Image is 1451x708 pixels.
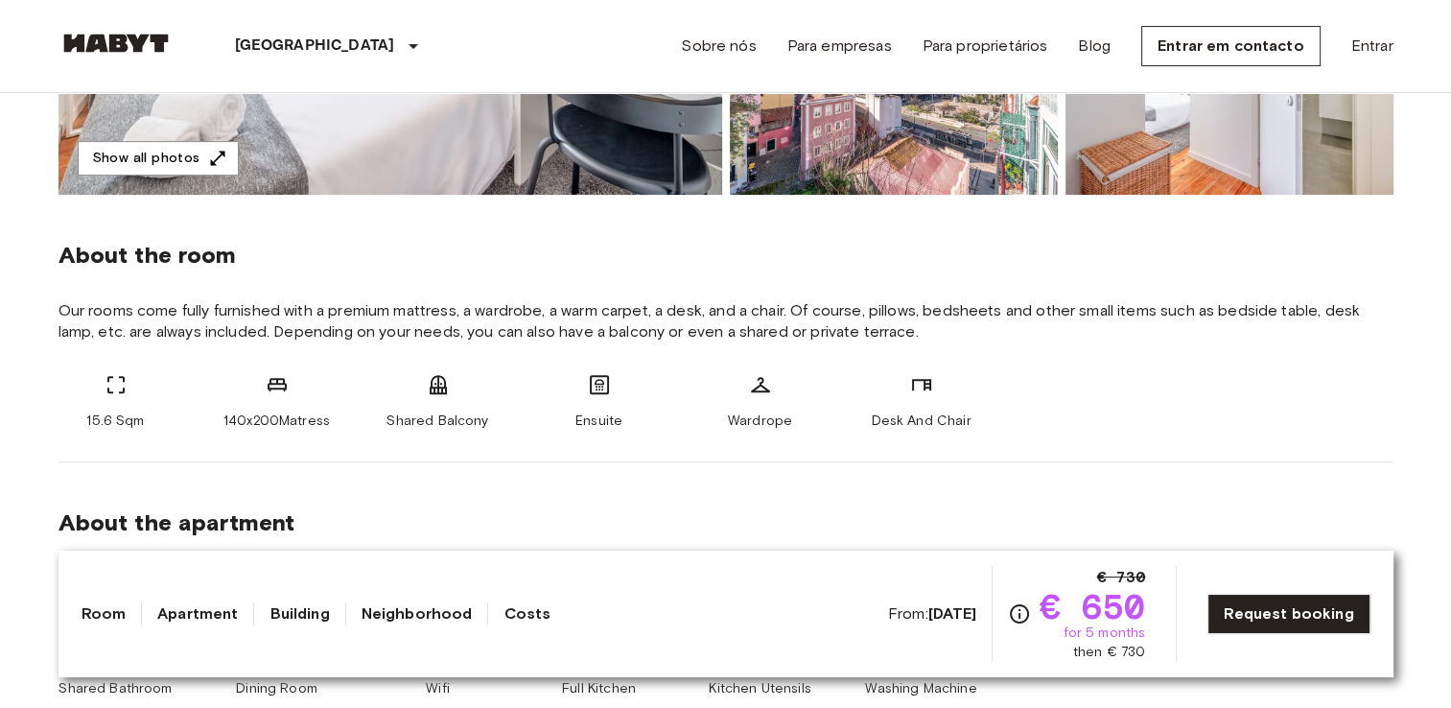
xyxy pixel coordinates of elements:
svg: Check cost overview for full price breakdown. Please note that discounts apply to new joiners onl... [1008,602,1031,625]
a: Request booking [1207,594,1369,634]
a: Building [269,602,329,625]
a: Room [82,602,127,625]
span: Full Kitchen [562,679,636,698]
span: Kitchen Utensils [709,679,810,698]
span: About the apartment [59,508,295,537]
p: [GEOGRAPHIC_DATA] [235,35,395,58]
span: Wifi [426,679,450,698]
a: Para empresas [787,35,892,58]
a: Entrar em contacto [1141,26,1321,66]
img: Habyt [59,34,174,53]
span: Our rooms come fully furnished with a premium mattress, a wardrobe, a warm carpet, a desk, and a ... [59,300,1393,342]
span: Desk And Chair [871,412,971,431]
span: Dining Room [236,679,317,698]
span: Ensuite [575,412,622,431]
span: About the room [59,241,1393,270]
a: Apartment [157,602,238,625]
a: Para proprietários [923,35,1048,58]
span: Washing Machine [865,679,976,698]
a: Entrar [1351,35,1393,58]
span: then € 730 [1073,643,1146,662]
span: 140x200Matress [223,412,330,431]
b: [DATE] [928,604,977,623]
span: Wardrope [728,412,792,431]
a: Blog [1078,35,1111,58]
span: From: [888,603,977,625]
a: Sobre nós [681,35,756,58]
span: 15.6 Sqm [86,412,144,431]
button: Show all photos [78,141,239,177]
span: € 730 [1096,566,1145,589]
span: Shared Balcony [386,412,488,431]
span: Shared Bathroom [59,679,172,698]
span: € 650 [1039,589,1145,624]
span: for 5 months [1063,624,1145,643]
a: Costs [503,602,550,625]
a: Neighborhood [362,602,473,625]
